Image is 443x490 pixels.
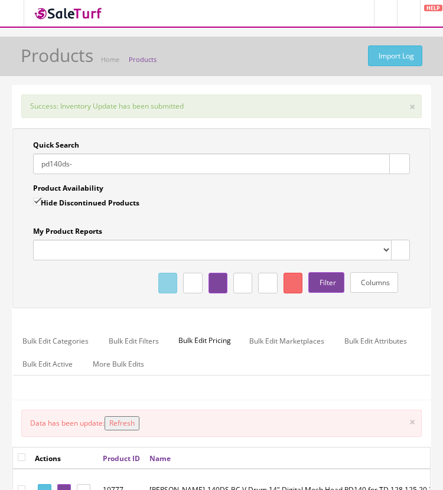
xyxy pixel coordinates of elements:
div: Data has been update: [21,410,422,437]
button: × [409,416,415,427]
a: Bulk Edit Active [13,352,82,375]
div: Success: Inventory Update has been submitted [21,94,422,118]
label: Product Availability [33,183,103,194]
th: Actions [30,447,98,469]
a: Products [129,55,157,64]
input: Hide Discontinued Products [33,198,41,205]
a: Bulk Edit Marketplaces [240,329,334,352]
a: Product ID [103,453,140,463]
a: Name [149,453,171,463]
img: SaleTurf [33,5,104,21]
label: My Product Reports [33,226,102,237]
a: Import Log [368,45,422,66]
a: Filter [308,272,344,293]
a: Bulk Edit Filters [99,329,168,352]
span: Bulk Edit Pricing [170,329,240,352]
button: Refresh [105,416,139,430]
input: Search [33,153,390,174]
label: Hide Discontinued Products [33,197,139,208]
a: Bulk Edit Attributes [335,329,416,352]
button: × [409,101,415,112]
a: Home [101,55,119,64]
label: Quick Search [33,140,79,151]
a: Columns [350,272,398,293]
a: Bulk Edit Categories [13,329,98,352]
h1: Products [21,45,93,65]
a: More Bulk Edits [83,352,154,375]
span: HELP [424,5,442,11]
